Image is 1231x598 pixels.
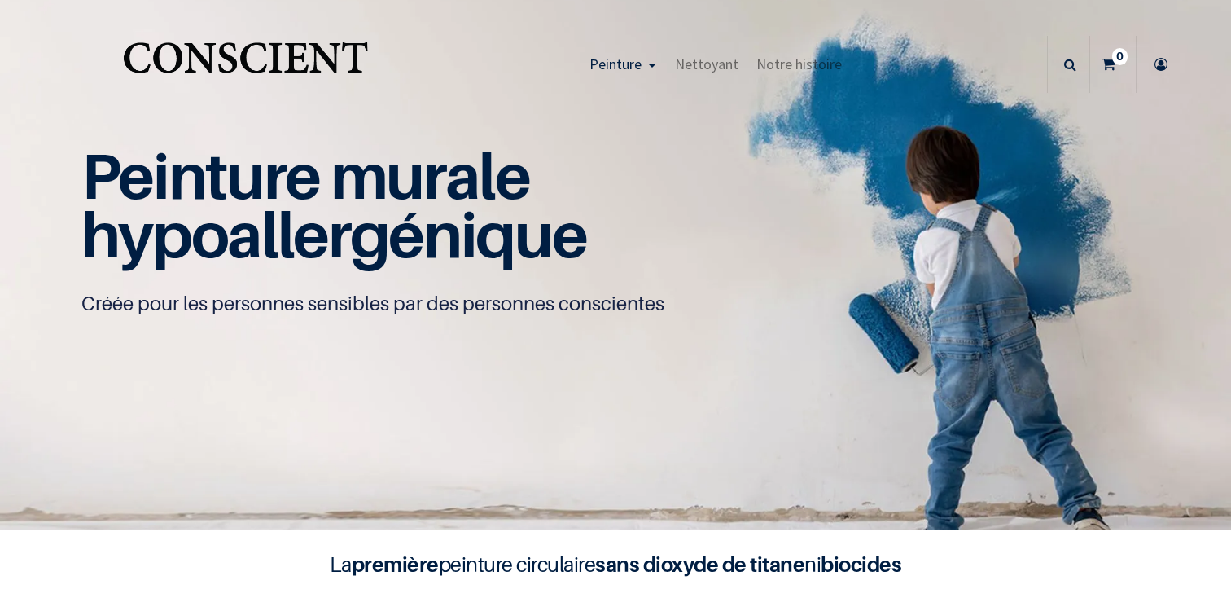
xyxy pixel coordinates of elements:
[120,33,371,97] img: Conscient
[81,291,1150,317] p: Créée pour les personnes sensibles par des personnes conscientes
[821,552,901,577] b: biocides
[675,55,738,73] span: Nettoyant
[120,33,371,97] a: Logo of Conscient
[589,55,642,73] span: Peinture
[290,549,941,580] h4: La peinture circulaire ni
[1112,48,1128,64] sup: 0
[595,552,804,577] b: sans dioxyde de titane
[580,36,666,93] a: Peinture
[1090,36,1136,93] a: 0
[756,55,842,73] span: Notre histoire
[81,196,587,272] span: hypoallergénique
[81,138,530,213] span: Peinture murale
[352,552,439,577] b: première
